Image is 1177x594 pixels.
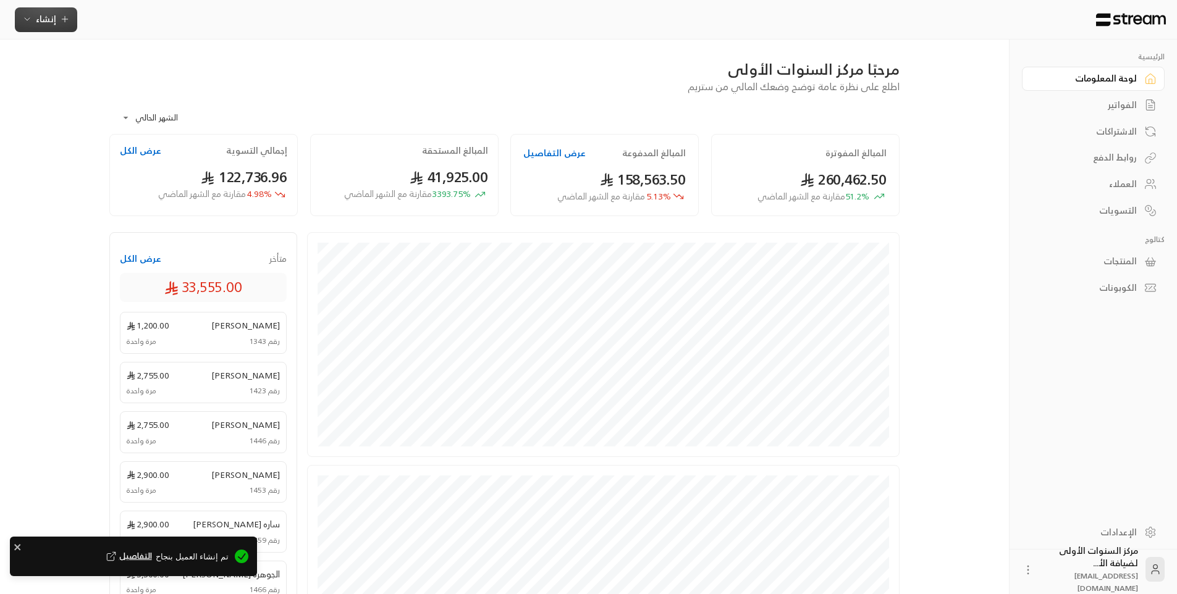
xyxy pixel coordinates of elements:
[1037,125,1137,138] div: الاشتراكات
[104,550,152,563] button: التفاصيل
[127,385,156,396] span: مرة واحدة
[1037,99,1137,111] div: الفواتير
[249,485,280,496] span: رقم 1453
[622,147,686,159] h2: المبالغ المدفوعة
[14,540,22,553] button: close
[193,517,280,530] span: ساره [PERSON_NAME]
[1022,93,1165,117] a: الفواتير
[1022,198,1165,222] a: التسويات
[688,78,900,95] span: اطلع على نظرة عامة توضح وضعك المالي من ستريم
[1022,52,1165,62] p: الرئيسية
[127,418,169,431] span: 2,755.00
[226,144,287,157] h2: إجمالي التسوية
[211,319,280,332] span: [PERSON_NAME]
[1037,282,1137,294] div: الكوبونات
[1022,172,1165,196] a: العملاء
[109,59,900,79] div: مرحبًا مركز السنوات الأولى
[557,190,671,203] span: 5.13 %
[127,485,156,496] span: مرة واحدة
[1042,545,1138,594] div: مركز السنوات الأولى لضيافة الأ...
[1022,276,1165,300] a: الكوبونات
[120,144,161,157] button: عرض الكل
[249,435,280,446] span: رقم 1446
[410,164,488,190] span: 41,925.00
[422,144,488,157] h2: المبالغ المستحقة
[1022,146,1165,170] a: روابط الدفع
[211,468,280,481] span: [PERSON_NAME]
[201,164,287,190] span: 122,736.96
[1037,72,1137,85] div: لوحة المعلومات
[249,535,280,546] span: رقم 1459
[249,336,280,347] span: رقم 1343
[211,418,280,431] span: [PERSON_NAME]
[19,550,229,564] span: تم إنشاء العميل بنجاح
[757,188,845,204] span: مقارنة مع الشهر الماضي
[249,385,280,396] span: رقم 1423
[15,7,77,32] button: إنشاء
[36,11,56,27] span: إنشاء
[127,468,169,481] span: 2,900.00
[757,190,869,203] span: 51.2 %
[1037,255,1137,267] div: المنتجات
[1022,249,1165,274] a: المنتجات
[1095,13,1167,27] img: Logo
[1022,235,1165,245] p: كتالوج
[1037,526,1137,538] div: الإعدادات
[557,188,645,204] span: مقارنة مع الشهر الماضي
[127,336,156,347] span: مرة واحدة
[523,147,586,159] button: عرض التفاصيل
[158,186,246,201] span: مقارنة مع الشهر الماضي
[800,167,887,192] span: 260,462.50
[127,517,169,530] span: 2,900.00
[269,253,287,265] span: متأخر
[825,147,887,159] h2: المبالغ المفوترة
[211,369,280,382] span: [PERSON_NAME]
[164,277,242,298] span: 33,555.00
[344,186,432,201] span: مقارنة مع الشهر الماضي
[127,319,169,332] span: 1,200.00
[127,535,156,546] span: مرة واحدة
[127,435,156,446] span: مرة واحدة
[1022,67,1165,91] a: لوحة المعلومات
[116,102,208,134] div: الشهر الحالي
[600,167,686,192] span: 158,563.50
[1037,204,1137,217] div: التسويات
[1022,520,1165,544] a: الإعدادات
[1037,178,1137,190] div: العملاء
[1037,151,1137,164] div: روابط الدفع
[1022,119,1165,143] a: الاشتراكات
[344,188,471,201] span: 3393.75 %
[120,253,161,265] button: عرض الكل
[158,188,272,201] span: 4.98 %
[127,369,169,382] span: 2,755.00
